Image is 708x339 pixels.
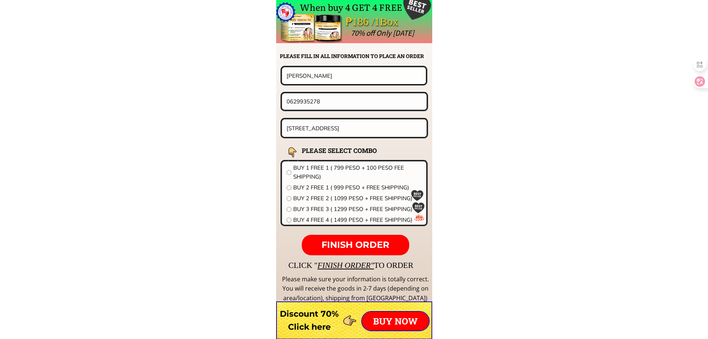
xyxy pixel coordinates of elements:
h2: PLEASE FILL IN ALL INFORMATION TO PLACE AN ORDER [280,52,431,60]
span: BUY 4 FREE 4 ( 1499 PESO + FREE SHIPPING) [293,215,422,224]
div: ₱186 /1Box [346,13,419,31]
p: BUY NOW [362,312,429,330]
span: FINISH ORDER" [317,261,374,270]
span: BUY 2 FREE 1 ( 999 PESO + FREE SHIPPING) [293,183,422,192]
span: BUY 3 FREE 3 ( 1299 PESO + FREE SHIPPING) [293,205,422,214]
div: 70% off Only [DATE] [351,27,580,39]
input: Your name [285,67,423,84]
input: Address [285,119,424,137]
div: Please make sure your information is totally correct. You will receive the goods in 2-7 days (dep... [281,275,430,303]
span: BUY 1 FREE 1 ( 799 PESO + 100 PESO FEE SHIPPING) [293,163,422,181]
div: CLICK " TO ORDER [288,259,630,272]
h2: PLEASE SELECT COMBO [302,145,395,156]
span: BUY 2 FREE 2 ( 1099 PESO + FREE SHIPPING) [293,194,422,203]
input: Phone number [285,93,424,109]
h3: Discount 70% Click here [276,307,343,333]
span: FINISH ORDER [321,239,389,250]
